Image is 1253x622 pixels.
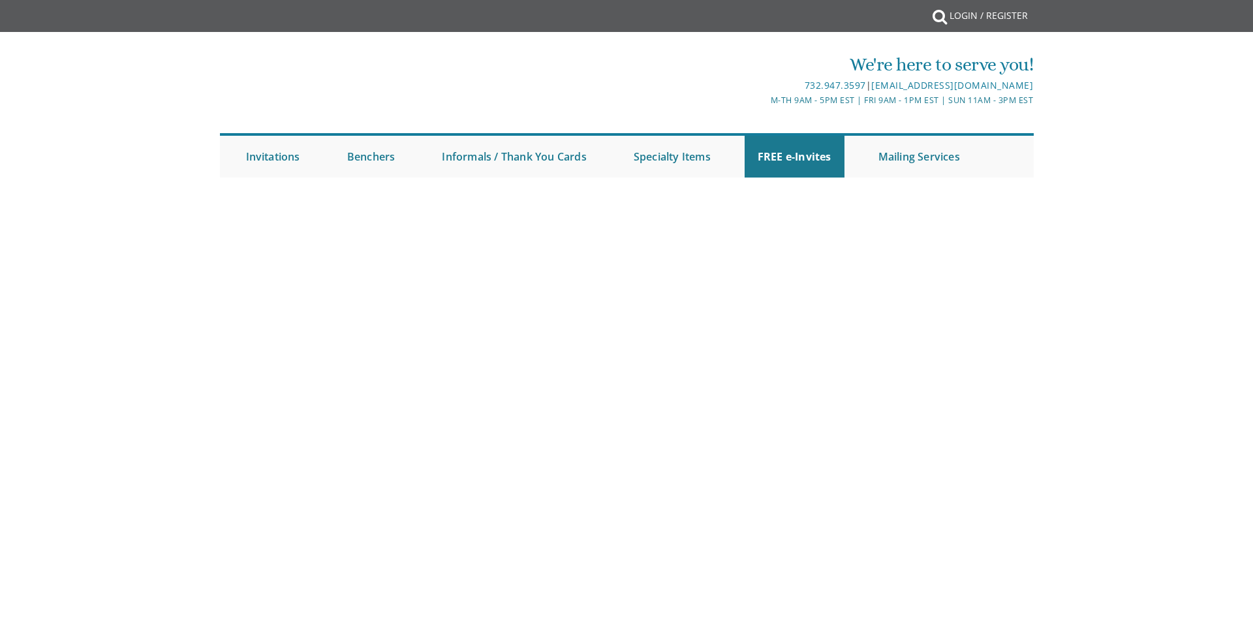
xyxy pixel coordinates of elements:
div: M-Th 9am - 5pm EST | Fri 9am - 1pm EST | Sun 11am - 3pm EST [491,93,1033,107]
a: [EMAIL_ADDRESS][DOMAIN_NAME] [871,79,1033,91]
div: We're here to serve you! [491,52,1033,78]
a: Mailing Services [865,136,973,178]
a: 732.947.3597 [805,79,866,91]
a: Benchers [334,136,409,178]
a: Informals / Thank You Cards [429,136,599,178]
a: Specialty Items [621,136,724,178]
a: Invitations [233,136,313,178]
div: | [491,78,1033,93]
a: FREE e-Invites [745,136,844,178]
